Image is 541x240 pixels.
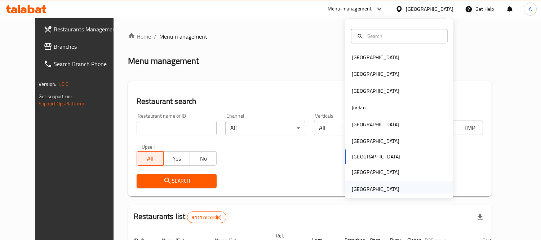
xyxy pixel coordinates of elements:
span: Get support on: [39,92,72,101]
div: Total records count [187,211,226,223]
div: [GEOGRAPHIC_DATA] [352,87,399,95]
div: Menu-management [328,5,372,13]
nav: breadcrumb [128,32,492,41]
button: All [137,151,164,166]
span: Branches [54,42,120,51]
li: / [154,32,156,41]
div: [GEOGRAPHIC_DATA] [352,169,399,176]
span: 1.0.0 [57,79,68,89]
span: TMP [459,123,480,133]
a: Search Branch Phone [38,55,125,73]
div: [GEOGRAPHIC_DATA] [406,5,453,13]
div: All [314,121,394,135]
span: Restaurants Management [54,25,120,34]
span: Search [142,176,211,186]
div: All [225,121,305,135]
div: [GEOGRAPHIC_DATA] [352,121,399,128]
a: Branches [38,38,125,55]
label: Upsell [142,144,155,149]
a: Home [128,32,151,41]
div: [GEOGRAPHIC_DATA] [352,70,399,78]
span: Version: [39,79,56,89]
span: 9111 record(s) [187,214,226,221]
button: No [190,151,217,166]
button: TMP [456,121,483,135]
div: Jordan [352,104,366,112]
a: Support.OpsPlatform [39,99,84,108]
span: A [529,5,532,13]
input: Search [364,32,443,40]
h2: Restaurant search [137,96,483,107]
span: All [140,153,161,164]
span: Menu management [159,32,207,41]
input: Search for restaurant name or ID.. [137,121,217,135]
div: [GEOGRAPHIC_DATA] [352,185,399,193]
h2: Restaurants list [134,211,226,223]
span: No [193,153,214,164]
div: [GEOGRAPHIC_DATA] [352,137,399,145]
span: Search Branch Phone [54,60,120,68]
div: [GEOGRAPHIC_DATA] [352,53,399,61]
button: Yes [163,151,190,166]
a: Restaurants Management [38,21,125,38]
h2: Menu management [128,55,199,67]
span: Yes [167,153,187,164]
div: Export file [471,209,489,226]
button: Search [137,174,217,188]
